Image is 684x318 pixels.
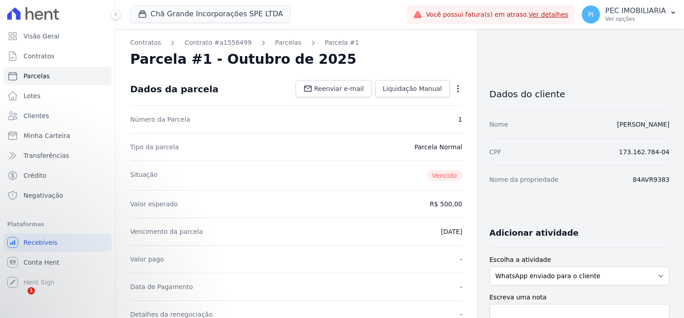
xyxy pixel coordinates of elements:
[4,233,112,252] a: Recebíveis
[28,287,35,294] span: 1
[4,47,112,65] a: Contratos
[588,11,594,18] span: PI
[490,175,559,184] dt: Nome da propriedade
[490,147,501,157] dt: CPF
[130,38,462,47] nav: Breadcrumb
[4,186,112,204] a: Negativação
[184,38,251,47] a: Contrato #a1556499
[24,191,63,200] span: Negativação
[24,71,50,81] span: Parcelas
[130,51,356,67] h2: Parcela #1 - Outubro de 2025
[4,166,112,185] a: Crédito
[7,219,108,230] div: Plataformas
[130,84,218,95] div: Dados da parcela
[427,170,462,181] span: Vencido
[458,115,462,124] dd: 1
[24,151,69,160] span: Transferências
[4,27,112,45] a: Visão Geral
[441,227,462,236] dd: [DATE]
[460,255,462,264] dd: -
[24,52,54,61] span: Contratos
[9,287,31,309] iframe: Intercom live chat
[528,11,568,18] a: Ver detalhes
[314,84,364,93] span: Reenviar e-mail
[605,15,666,23] p: Ver opções
[575,2,684,27] button: PI PEC IMOBILIARIA Ver opções
[490,293,670,302] label: Escreva uma nota
[24,171,47,180] span: Crédito
[490,255,670,265] label: Escolha a atividade
[4,147,112,165] a: Transferências
[375,80,450,97] a: Liquidação Manual
[24,131,70,140] span: Minha Carteira
[490,89,670,100] h3: Dados do cliente
[415,142,462,152] dd: Parcela Normal
[429,199,462,209] dd: R$ 500,00
[605,6,666,15] p: PEC IMOBILIARIA
[130,38,161,47] a: Contratos
[383,84,442,93] span: Liquidação Manual
[617,121,670,128] a: [PERSON_NAME]
[619,147,670,157] dd: 173.162.784-04
[24,91,41,100] span: Lotes
[275,38,302,47] a: Parcelas
[490,120,508,129] dt: Nome
[7,230,188,294] iframe: Intercom notifications mensagem
[130,115,190,124] dt: Número da Parcela
[4,107,112,125] a: Clientes
[4,127,112,145] a: Minha Carteira
[130,142,179,152] dt: Tipo da parcela
[633,175,670,184] dd: 84AVR9383
[24,111,49,120] span: Clientes
[4,67,112,85] a: Parcelas
[130,5,291,23] button: Chã Grande Incorporações SPE LTDA
[130,170,158,181] dt: Situação
[426,10,568,19] span: Você possui fatura(s) em atraso.
[130,199,178,209] dt: Valor esperado
[325,38,359,47] a: Parcela #1
[296,80,372,97] a: Reenviar e-mail
[4,87,112,105] a: Lotes
[130,227,203,236] dt: Vencimento da parcela
[490,228,579,238] h3: Adicionar atividade
[460,282,462,291] dd: -
[24,32,60,41] span: Visão Geral
[4,253,112,271] a: Conta Hent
